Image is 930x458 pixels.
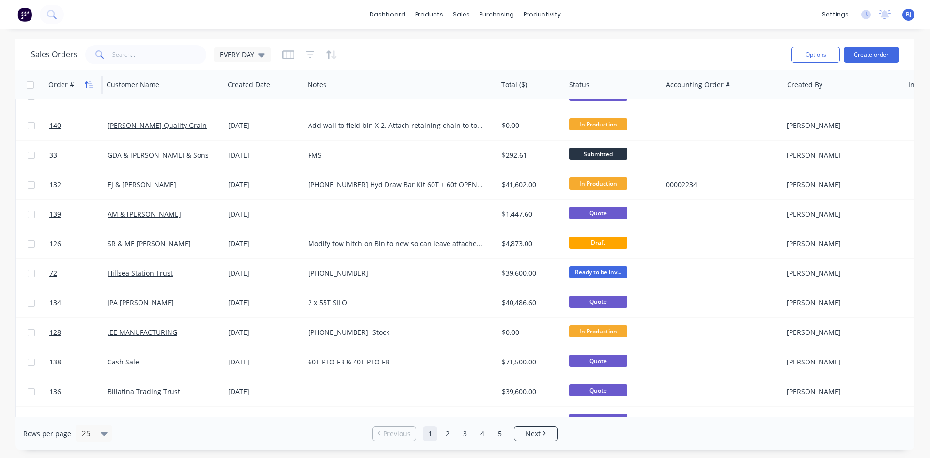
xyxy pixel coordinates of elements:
div: [PERSON_NAME] [787,239,894,249]
a: 126 [49,229,108,258]
div: [PERSON_NAME] [787,328,894,337]
div: sales [448,7,475,22]
div: $4,873.00 [502,239,559,249]
div: Accounting Order # [666,80,730,90]
a: 72 [49,259,108,288]
span: Draft [569,237,627,249]
div: [PERSON_NAME] [787,416,894,426]
div: [PERSON_NAME] [787,357,894,367]
div: 60T PTO FB, Hydraulic Draw Bar. [308,416,484,426]
div: [PERSON_NAME] [787,387,894,396]
div: [DATE] [228,180,300,190]
div: purchasing [475,7,519,22]
a: Birrimba Estate [108,416,158,426]
div: FMS [308,150,484,160]
div: 60T PTO FB & 40T PTO FB [308,357,484,367]
div: [DATE] [228,239,300,249]
div: [DATE] [228,298,300,308]
div: Status [569,80,589,90]
span: BJ [906,10,912,19]
div: Order # [48,80,74,90]
a: dashboard [365,7,410,22]
div: [PERSON_NAME] [787,209,894,219]
span: 139 [49,209,61,219]
div: $0.00 [502,328,559,337]
a: SR & ME [PERSON_NAME] [108,239,191,248]
div: [DATE] [228,150,300,160]
div: $40,486.60 [502,298,559,308]
a: 128 [49,318,108,347]
div: [DATE] [228,328,300,337]
span: Previous [383,429,411,439]
div: $1,447.60 [502,209,559,219]
div: Add wall to field bin X 2. Attach retaining chain to top lid. Extend front ladder. (may be able t... [308,121,484,130]
span: 72 [49,268,57,278]
span: 138 [49,357,61,367]
div: [PERSON_NAME] [787,121,894,130]
a: 136 [49,377,108,406]
span: Quote [569,384,627,396]
div: [DATE] [228,416,300,426]
div: [DATE] [228,121,300,130]
ul: Pagination [369,426,561,441]
a: AM & [PERSON_NAME] [108,209,181,219]
div: [DATE] [228,357,300,367]
a: .EE MANUFACTURING [108,328,177,337]
div: $0.00 [502,121,559,130]
span: Quote [569,296,627,308]
a: Page 1 is your current page [423,426,437,441]
span: 134 [49,298,61,308]
div: 2 x 55T SILO [308,298,484,308]
div: Created By [787,80,822,90]
div: Modify tow hitch on Bin to new so can leave attached to tractor and add hydraulic wheels new [308,239,484,249]
a: JPA [PERSON_NAME] [108,298,174,307]
span: 33 [49,150,57,160]
div: $71,500.00 [502,357,559,367]
button: Options [791,47,840,63]
div: $41,602.00 [502,180,559,190]
span: 136 [49,387,61,396]
span: Submitted [569,148,627,160]
span: 140 [49,121,61,130]
div: Customer Name [107,80,159,90]
div: settings [817,7,853,22]
div: Total ($) [501,80,527,90]
a: 137 [49,407,108,436]
div: $40,557.00 [502,416,559,426]
div: 00002234 [666,180,774,190]
div: [DATE] [228,387,300,396]
div: $39,600.00 [502,387,559,396]
span: Rows per page [23,429,71,439]
span: 132 [49,180,61,190]
a: Page 3 [458,426,472,441]
div: [PERSON_NAME] [787,298,894,308]
div: [DATE] [228,209,300,219]
a: Page 4 [475,426,490,441]
span: In Production [569,118,627,130]
div: [DATE] [228,268,300,278]
a: 132 [49,170,108,199]
div: [PERSON_NAME] [787,268,894,278]
span: Quote [569,414,627,426]
a: Previous page [373,429,416,439]
div: [PERSON_NAME] [787,150,894,160]
span: Quote [569,207,627,219]
button: Create order [844,47,899,63]
span: 137 [49,416,61,426]
span: 126 [49,239,61,249]
div: products [410,7,448,22]
a: Next page [514,429,557,439]
div: $292.61 [502,150,559,160]
a: 140 [49,111,108,140]
span: EVERY DAY [220,49,254,60]
span: Next [526,429,541,439]
a: [PERSON_NAME] Quality Grain [108,121,207,130]
div: Notes [308,80,326,90]
h1: Sales Orders [31,50,77,59]
span: Quote [569,355,627,367]
span: In Production [569,325,627,337]
a: EJ & [PERSON_NAME] [108,180,176,189]
div: $39,600.00 [502,268,559,278]
span: 128 [49,328,61,337]
a: Cash Sale [108,357,139,366]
